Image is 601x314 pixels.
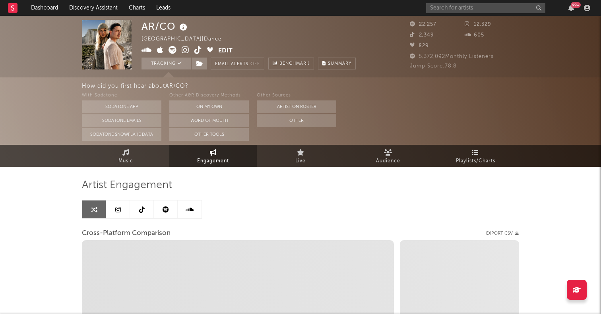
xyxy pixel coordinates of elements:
[169,145,257,167] a: Engagement
[268,58,314,69] a: Benchmark
[410,54,494,59] span: 5,372,092 Monthly Listeners
[142,20,189,33] div: AR/CO
[218,46,233,56] button: Edit
[257,100,336,113] button: Artist on Roster
[410,43,429,48] span: 829
[410,64,457,69] span: Jump Score: 78.8
[257,114,336,127] button: Other
[118,156,133,166] span: Music
[250,62,260,66] em: Off
[465,22,491,27] span: 12,329
[344,145,432,167] a: Audience
[465,33,484,38] span: 605
[279,59,310,69] span: Benchmark
[568,5,574,11] button: 99+
[257,145,344,167] a: Live
[169,114,249,127] button: Word Of Mouth
[571,2,581,8] div: 99 +
[82,145,169,167] a: Music
[295,156,306,166] span: Live
[410,33,434,38] span: 2,349
[142,35,231,44] div: [GEOGRAPHIC_DATA] | Dance
[197,156,229,166] span: Engagement
[257,91,336,100] div: Other Sources
[82,91,161,100] div: With Sodatone
[426,3,545,13] input: Search for artists
[456,156,495,166] span: Playlists/Charts
[82,229,171,238] span: Cross-Platform Comparison
[82,128,161,141] button: Sodatone Snowflake Data
[318,58,356,69] button: Summary
[169,128,249,141] button: Other Tools
[211,58,264,69] button: Email AlertsOff
[82,81,601,91] div: How did you first hear about AR/CO ?
[410,22,436,27] span: 22,257
[82,100,161,113] button: Sodatone App
[432,145,519,167] a: Playlists/Charts
[169,91,249,100] div: Other A&R Discovery Methods
[376,156,400,166] span: Audience
[142,58,191,69] button: Tracking
[486,231,519,236] button: Export CSV
[328,62,351,66] span: Summary
[169,100,249,113] button: On My Own
[82,114,161,127] button: Sodatone Emails
[82,181,172,190] span: Artist Engagement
